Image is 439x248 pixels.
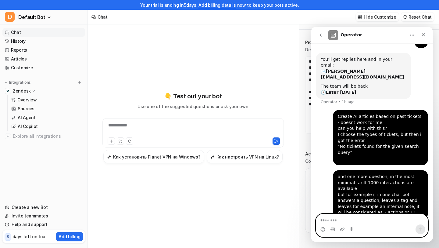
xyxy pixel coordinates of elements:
button: Add billing [56,232,83,241]
img: expand menu [4,80,8,85]
p: AI Agent [18,115,36,121]
a: History [2,37,85,46]
p: Overview [17,97,37,103]
button: Reset Chat [401,13,434,21]
button: Как установить Planet VPN на Windows?Как установить Planet VPN на Windows? [103,150,204,163]
img: Как настроить VPN на Linux? [210,155,215,159]
p: Add billing [59,233,80,240]
p: Zendesk [13,88,31,94]
p: Prompt [305,39,385,46]
a: AI Copilot [9,122,85,131]
img: customize [358,15,362,19]
img: reset [403,15,407,19]
h3: Как установить Planet VPN на Windows? [113,154,201,160]
a: Help and support [2,220,85,229]
iframe: Intercom live chat [311,27,433,242]
img: Zendesk [6,89,10,93]
a: Explore all integrations [2,132,85,140]
span: Default Bot [18,13,45,21]
p: days left on trial [12,233,47,240]
button: Как настроить VPN на Linux?Как настроить VPN на Linux? [207,150,283,163]
div: Chat [98,14,108,20]
a: Overview [9,96,85,104]
h3: Как настроить VPN на Linux? [216,154,279,160]
p: Integrations [9,80,31,85]
p: Actions [305,151,382,157]
a: Reports [2,46,85,54]
a: Chat [2,28,85,37]
button: Integrations [2,79,33,86]
p: Sources [18,106,34,112]
p: AI Copilot [18,123,38,129]
a: Invite teammates [2,212,85,220]
p: Configure actions your bot can take. [305,158,382,164]
img: menu_add.svg [77,80,82,85]
a: Sources [9,104,85,113]
a: Add billing details [198,2,236,8]
p: Hide Customize [364,14,396,20]
a: Articles [2,55,85,63]
a: Create a new Bot [2,203,85,212]
p: 👇 Test out your bot [164,92,222,101]
a: AI Agent [9,113,85,122]
span: Explore all integrations [13,131,83,141]
p: 5 [7,234,9,240]
span: D [5,12,15,22]
p: Describe how your bot should behave. [305,47,385,53]
a: Customize [2,64,85,72]
img: Как установить Planet VPN на Windows? [107,155,111,159]
img: explore all integrations [5,133,11,139]
p: Use one of the suggested questions or ask your own [137,103,248,110]
button: Hide Customize [356,13,399,21]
